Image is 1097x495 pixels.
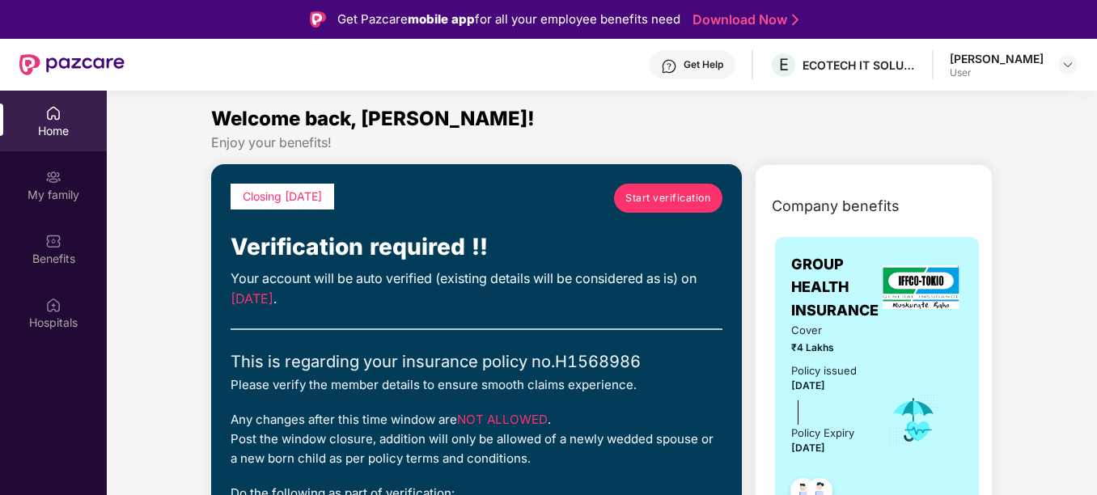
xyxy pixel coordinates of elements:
div: Enjoy your benefits! [211,134,993,151]
span: Welcome back, [PERSON_NAME]! [211,107,535,130]
div: Your account will be auto verified (existing details will be considered as is) on . [231,269,722,309]
span: NOT ALLOWED [457,412,548,427]
span: E [779,55,789,74]
img: svg+xml;base64,PHN2ZyBpZD0iQmVuZWZpdHMiIHhtbG5zPSJodHRwOi8vd3d3LnczLm9yZy8yMDAwL3N2ZyIgd2lkdGg9Ij... [45,233,61,249]
div: Get Help [684,58,723,71]
img: svg+xml;base64,PHN2ZyBpZD0iSGVscC0zMngzMiIgeG1sbnM9Imh0dHA6Ly93d3cudzMub3JnLzIwMDAvc3ZnIiB3aWR0aD... [661,58,677,74]
div: Get Pazcare for all your employee benefits need [337,10,680,29]
img: Stroke [792,11,798,28]
a: Download Now [693,11,794,28]
div: Policy Expiry [791,425,854,442]
img: New Pazcare Logo [19,54,125,75]
span: [DATE] [231,290,273,307]
span: GROUP HEALTH INSURANCE [791,253,879,322]
img: Logo [310,11,326,27]
strong: mobile app [408,11,475,27]
span: [DATE] [791,379,825,391]
span: ₹4 Lakhs [791,341,866,356]
span: Start verification [625,190,710,205]
div: User [950,66,1044,79]
span: Company benefits [772,195,900,218]
img: svg+xml;base64,PHN2ZyBpZD0iSG9tZSIgeG1sbnM9Imh0dHA6Ly93d3cudzMub3JnLzIwMDAvc3ZnIiB3aWR0aD0iMjAiIG... [45,105,61,121]
span: Cover [791,322,866,339]
img: svg+xml;base64,PHN2ZyB3aWR0aD0iMjAiIGhlaWdodD0iMjAiIHZpZXdCb3g9IjAgMCAyMCAyMCIgZmlsbD0ibm9uZSIgeG... [45,169,61,185]
img: svg+xml;base64,PHN2ZyBpZD0iSG9zcGl0YWxzIiB4bWxucz0iaHR0cDovL3d3dy53My5vcmcvMjAwMC9zdmciIHdpZHRoPS... [45,297,61,313]
div: [PERSON_NAME] [950,51,1044,66]
img: icon [887,393,940,446]
span: Closing [DATE] [243,189,322,203]
div: Verification required !! [231,229,722,264]
div: ECOTECH IT SOLUTIONS PRIVATE LIMITED [803,57,916,73]
a: Start verification [614,184,722,213]
span: [DATE] [791,442,825,454]
div: Please verify the member details to ensure smooth claims experience. [231,375,722,395]
div: Any changes after this time window are . Post the window closure, addition will only be allowed o... [231,410,722,467]
img: insurerLogo [883,265,960,309]
img: svg+xml;base64,PHN2ZyBpZD0iRHJvcGRvd24tMzJ4MzIiIHhtbG5zPSJodHRwOi8vd3d3LnczLm9yZy8yMDAwL3N2ZyIgd2... [1061,58,1074,71]
div: This is regarding your insurance policy no. H1568986 [231,349,722,375]
div: Policy issued [791,362,857,379]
